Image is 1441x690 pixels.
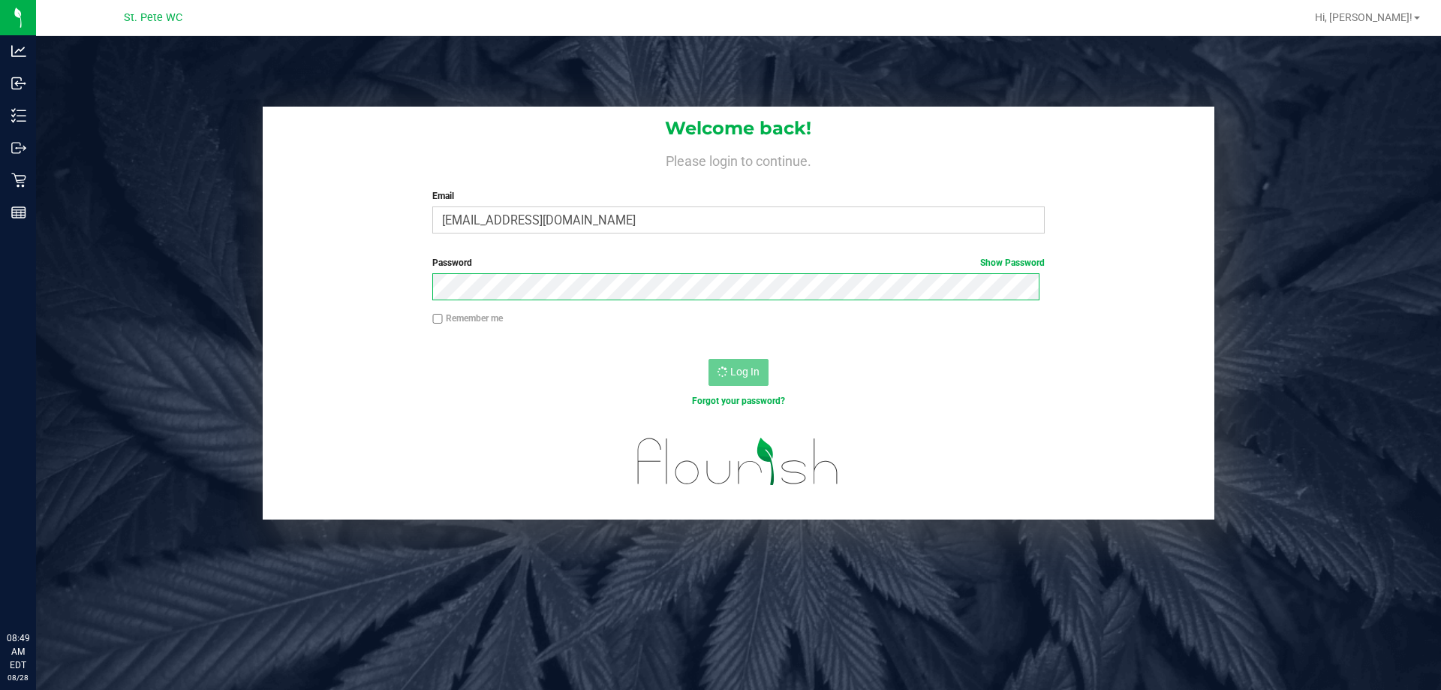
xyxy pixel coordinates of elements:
[1315,11,1412,23] span: Hi, [PERSON_NAME]!
[124,11,182,24] span: St. Pete WC
[11,108,26,123] inline-svg: Inventory
[619,423,857,500] img: flourish_logo.svg
[692,396,785,406] a: Forgot your password?
[432,314,443,324] input: Remember me
[11,140,26,155] inline-svg: Outbound
[7,672,29,683] p: 08/28
[11,205,26,220] inline-svg: Reports
[11,76,26,91] inline-svg: Inbound
[7,631,29,672] p: 08:49 AM EDT
[263,150,1214,168] h4: Please login to continue.
[980,258,1045,268] a: Show Password
[708,359,769,386] button: Log In
[730,366,760,378] span: Log In
[432,189,1044,203] label: Email
[11,44,26,59] inline-svg: Analytics
[432,258,472,268] span: Password
[263,119,1214,138] h1: Welcome back!
[432,312,503,325] label: Remember me
[11,173,26,188] inline-svg: Retail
